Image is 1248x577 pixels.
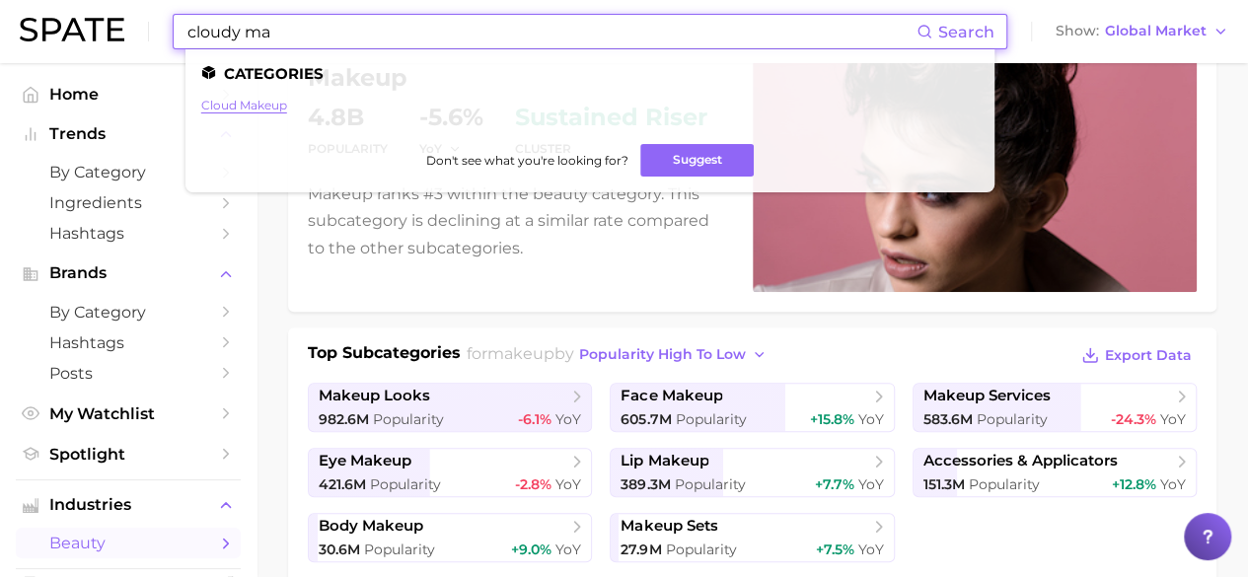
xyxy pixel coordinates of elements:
[518,410,551,428] span: -6.1%
[308,448,592,497] a: eye makeup421.6m Popularity-2.8% YoY
[1160,410,1186,428] span: YoY
[319,452,411,470] span: eye makeup
[621,541,661,558] span: 27.9m
[16,398,241,429] a: My Watchlist
[16,79,241,109] a: Home
[555,475,581,493] span: YoY
[49,125,207,143] span: Trends
[923,410,973,428] span: 583.6m
[1105,347,1192,364] span: Export Data
[49,85,207,104] span: Home
[308,180,729,261] p: Makeup ranks #3 within the beauty category. This subcategory is declining at a similar rate compa...
[49,333,207,352] span: Hashtags
[319,541,360,558] span: 30.6m
[426,153,628,168] span: Don't see what you're looking for?
[487,344,554,363] span: makeup
[621,410,671,428] span: 605.7m
[364,541,435,558] span: Popularity
[621,475,670,493] span: 389.3m
[969,475,1040,493] span: Popularity
[49,404,207,423] span: My Watchlist
[610,448,894,497] a: lip makeup389.3m Popularity+7.7% YoY
[308,513,592,562] a: body makeup30.6m Popularity+9.0% YoY
[515,475,551,493] span: -2.8%
[511,541,551,558] span: +9.0%
[467,344,772,363] span: for by
[1111,410,1156,428] span: -24.3%
[319,475,366,493] span: 421.6m
[308,341,461,371] h1: Top Subcategories
[610,513,894,562] a: makeup sets27.9m Popularity+7.5% YoY
[16,187,241,218] a: Ingredients
[16,258,241,288] button: Brands
[319,387,430,405] span: makeup looks
[49,224,207,243] span: Hashtags
[815,475,854,493] span: +7.7%
[858,410,884,428] span: YoY
[16,157,241,187] a: by Category
[621,452,708,470] span: lip makeup
[923,475,965,493] span: 151.3m
[640,144,754,177] button: Suggest
[555,410,581,428] span: YoY
[319,517,423,536] span: body makeup
[16,358,241,389] a: Posts
[16,297,241,327] a: by Category
[674,475,745,493] span: Popularity
[1051,19,1233,44] button: ShowGlobal Market
[16,528,241,558] a: beauty
[579,346,746,363] span: popularity high to low
[49,264,207,282] span: Brands
[16,490,241,520] button: Industries
[675,410,746,428] span: Popularity
[49,193,207,212] span: Ingredients
[49,364,207,383] span: Posts
[373,410,444,428] span: Popularity
[370,475,441,493] span: Popularity
[913,448,1197,497] a: accessories & applicators151.3m Popularity+12.8% YoY
[938,23,994,41] span: Search
[574,341,772,368] button: popularity high to low
[49,303,207,322] span: by Category
[1076,341,1197,369] button: Export Data
[555,541,581,558] span: YoY
[816,541,854,558] span: +7.5%
[858,541,884,558] span: YoY
[185,15,917,48] input: Search here for a brand, industry, or ingredient
[201,65,979,82] li: Categories
[20,18,124,41] img: SPATE
[923,387,1051,405] span: makeup services
[1160,475,1186,493] span: YoY
[1112,475,1156,493] span: +12.8%
[1105,26,1207,36] span: Global Market
[858,475,884,493] span: YoY
[49,496,207,514] span: Industries
[621,387,722,405] span: face makeup
[16,439,241,469] a: Spotlight
[977,410,1048,428] span: Popularity
[16,327,241,358] a: Hashtags
[621,517,717,536] span: makeup sets
[913,383,1197,432] a: makeup services583.6m Popularity-24.3% YoY
[49,534,207,552] span: beauty
[49,163,207,181] span: by Category
[16,218,241,249] a: Hashtags
[16,119,241,149] button: Trends
[319,410,369,428] span: 982.6m
[201,98,287,112] a: cloud makeup
[923,452,1118,470] span: accessories & applicators
[49,445,207,464] span: Spotlight
[810,410,854,428] span: +15.8%
[308,383,592,432] a: makeup looks982.6m Popularity-6.1% YoY
[665,541,736,558] span: Popularity
[1056,26,1099,36] span: Show
[610,383,894,432] a: face makeup605.7m Popularity+15.8% YoY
